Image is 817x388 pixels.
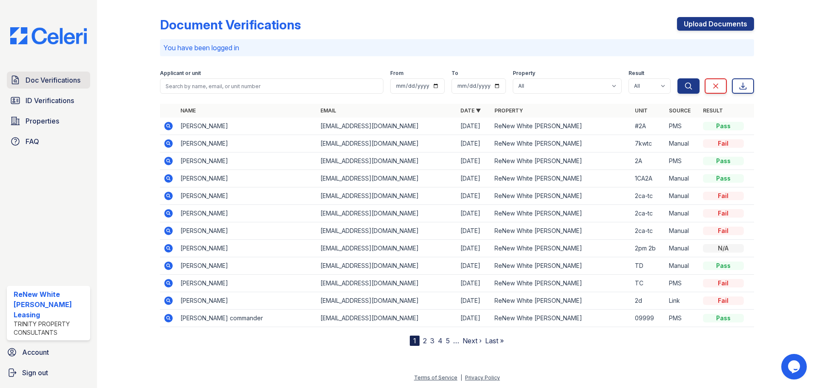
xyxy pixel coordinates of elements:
td: 2ca-tc [631,187,666,205]
a: 2 [423,336,427,345]
td: ReNew White [PERSON_NAME] [491,275,631,292]
div: Pass [703,157,744,165]
td: 7kwtc [631,135,666,152]
a: Doc Verifications [7,72,90,89]
td: [PERSON_NAME] [177,222,317,240]
a: Account [3,344,94,361]
td: Link [666,292,700,310]
td: [EMAIL_ADDRESS][DOMAIN_NAME] [317,240,457,257]
td: [PERSON_NAME] [177,187,317,205]
a: Name [180,107,196,114]
a: Source [669,107,691,114]
td: [PERSON_NAME] [177,170,317,187]
div: Fail [703,192,744,200]
td: 2pm 2b [631,240,666,257]
td: 2A [631,152,666,170]
a: 5 [446,336,450,345]
div: Fail [703,139,744,148]
a: Result [703,107,723,114]
p: You have been logged in [163,43,751,53]
td: 2d [631,292,666,310]
span: Account [22,347,49,357]
td: [DATE] [457,292,491,310]
div: Fail [703,296,744,305]
td: [EMAIL_ADDRESS][DOMAIN_NAME] [317,135,457,152]
div: Document Verifications [160,17,301,32]
td: [PERSON_NAME] [177,275,317,292]
td: TC [631,275,666,292]
td: ReNew White [PERSON_NAME] [491,205,631,222]
td: Manual [666,187,700,205]
a: Next › [463,336,482,345]
label: Property [513,70,535,77]
td: [PERSON_NAME] [177,205,317,222]
td: [DATE] [457,205,491,222]
a: ID Verifications [7,92,90,109]
iframe: chat widget [781,354,808,379]
a: Terms of Service [414,374,457,381]
label: To [451,70,458,77]
a: 3 [430,336,434,345]
td: TD [631,257,666,275]
a: Sign out [3,364,94,381]
td: [EMAIL_ADDRESS][DOMAIN_NAME] [317,152,457,170]
div: Pass [703,314,744,322]
div: Fail [703,209,744,218]
div: N/A [703,244,744,253]
div: Fail [703,279,744,287]
label: Result [628,70,644,77]
div: ReNew White [PERSON_NAME] Leasing [14,289,87,320]
td: [PERSON_NAME] [177,118,317,135]
td: [PERSON_NAME] [177,152,317,170]
div: Pass [703,122,744,130]
a: Upload Documents [677,17,754,31]
td: [DATE] [457,118,491,135]
td: [EMAIL_ADDRESS][DOMAIN_NAME] [317,292,457,310]
td: [EMAIL_ADDRESS][DOMAIN_NAME] [317,170,457,187]
td: Manual [666,257,700,275]
span: Sign out [22,368,48,378]
td: 1CA2A [631,170,666,187]
label: Applicant or unit [160,70,201,77]
div: Pass [703,262,744,270]
td: ReNew White [PERSON_NAME] [491,310,631,327]
td: [PERSON_NAME] [177,135,317,152]
td: [DATE] [457,187,491,205]
td: [PERSON_NAME] commander [177,310,317,327]
a: Property [494,107,523,114]
td: PMS [666,310,700,327]
td: ReNew White [PERSON_NAME] [491,240,631,257]
td: [DATE] [457,222,491,240]
div: Fail [703,227,744,235]
td: 2ca-tc [631,205,666,222]
td: PMS [666,118,700,135]
td: [DATE] [457,310,491,327]
td: PMS [666,152,700,170]
img: CE_Logo_Blue-a8612792a0a2168367f1c8372b55b34899dd931a85d93a1a3d3e32e68fde9ad4.png [3,27,94,44]
a: Privacy Policy [465,374,500,381]
td: Manual [666,205,700,222]
td: [DATE] [457,240,491,257]
td: [DATE] [457,257,491,275]
td: ReNew White [PERSON_NAME] [491,135,631,152]
td: Manual [666,222,700,240]
span: Properties [26,116,59,126]
div: 1 [410,336,420,346]
td: Manual [666,240,700,257]
td: ReNew White [PERSON_NAME] [491,222,631,240]
td: [PERSON_NAME] [177,240,317,257]
td: [EMAIL_ADDRESS][DOMAIN_NAME] [317,222,457,240]
div: Trinity Property Consultants [14,320,87,337]
td: [EMAIL_ADDRESS][DOMAIN_NAME] [317,275,457,292]
span: Doc Verifications [26,75,80,85]
td: [EMAIL_ADDRESS][DOMAIN_NAME] [317,118,457,135]
span: FAQ [26,136,39,147]
a: Date ▼ [460,107,481,114]
div: Pass [703,174,744,183]
span: … [453,336,459,346]
td: [DATE] [457,152,491,170]
td: [DATE] [457,135,491,152]
td: [EMAIL_ADDRESS][DOMAIN_NAME] [317,310,457,327]
a: 4 [438,336,443,345]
